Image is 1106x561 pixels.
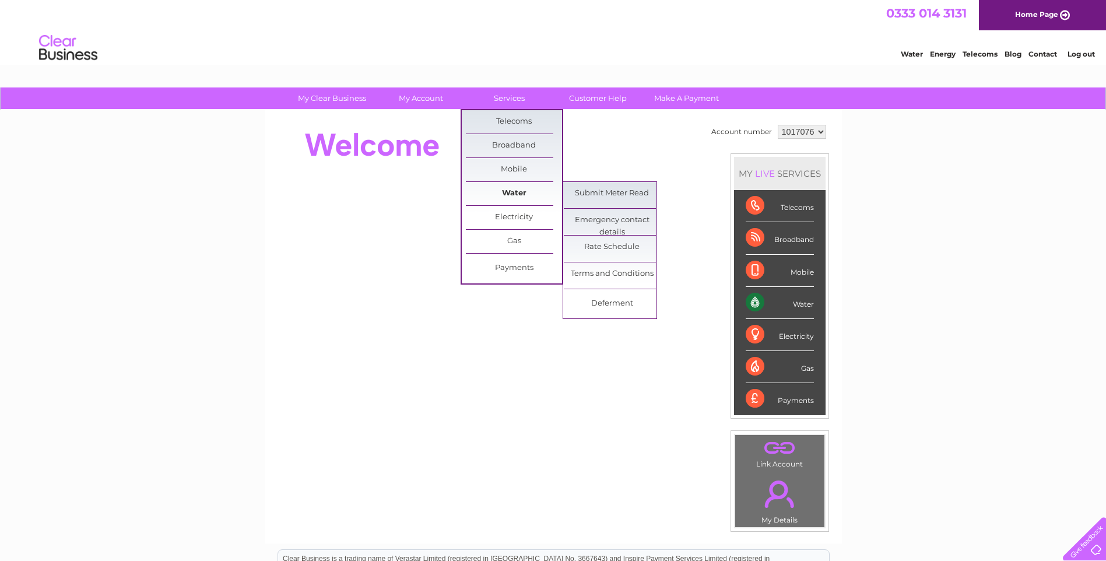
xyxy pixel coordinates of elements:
[746,287,814,319] div: Water
[746,351,814,383] div: Gas
[886,6,967,20] a: 0333 014 3131
[746,319,814,351] div: Electricity
[708,122,775,142] td: Account number
[38,30,98,66] img: logo.png
[753,168,777,179] div: LIVE
[734,157,826,190] div: MY SERVICES
[746,190,814,222] div: Telecoms
[278,6,829,57] div: Clear Business is a trading name of Verastar Limited (registered in [GEOGRAPHIC_DATA] No. 3667643...
[1068,50,1095,58] a: Log out
[466,206,562,229] a: Electricity
[735,471,825,528] td: My Details
[930,50,956,58] a: Energy
[738,474,821,514] a: .
[466,158,562,181] a: Mobile
[564,236,660,259] a: Rate Schedule
[373,87,469,109] a: My Account
[564,209,660,232] a: Emergency contact details
[466,110,562,134] a: Telecoms
[1005,50,1021,58] a: Blog
[466,182,562,205] a: Water
[550,87,646,109] a: Customer Help
[564,182,660,205] a: Submit Meter Read
[901,50,923,58] a: Water
[564,292,660,315] a: Deferment
[746,222,814,254] div: Broadband
[466,230,562,253] a: Gas
[466,134,562,157] a: Broadband
[735,434,825,471] td: Link Account
[284,87,380,109] a: My Clear Business
[746,383,814,415] div: Payments
[1028,50,1057,58] a: Contact
[564,262,660,286] a: Terms and Conditions
[461,87,557,109] a: Services
[963,50,998,58] a: Telecoms
[466,257,562,280] a: Payments
[738,438,821,458] a: .
[746,255,814,287] div: Mobile
[638,87,735,109] a: Make A Payment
